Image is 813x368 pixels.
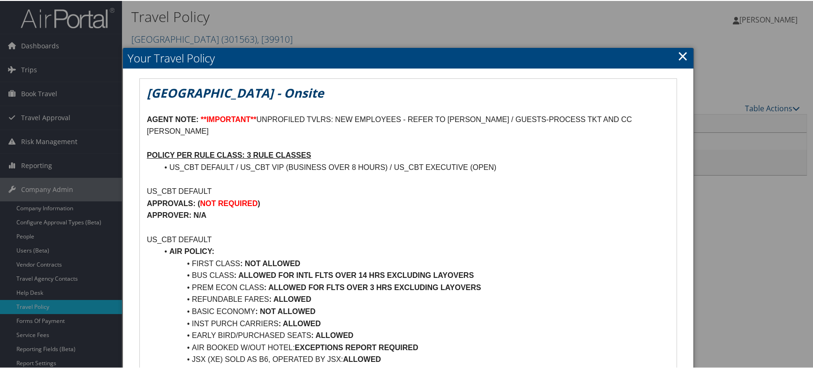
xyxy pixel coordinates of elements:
[269,294,311,302] strong: : ALLOWED
[158,281,669,293] li: PREM ECON CLASS
[147,199,196,207] strong: APPROVALS:
[169,246,214,254] strong: AIR POLICY:
[147,210,206,218] strong: APPROVER: N/A
[311,330,353,338] strong: : ALLOWED
[158,268,669,281] li: BUS CLASS
[147,184,669,197] p: US_CBT DEFAULT
[198,199,200,207] strong: (
[147,150,311,158] u: POLICY PER RULE CLASS: 3 RULE CLASSES
[158,292,669,305] li: REFUNDABLE FARES
[255,307,315,314] strong: : NOT ALLOWED
[123,47,693,68] h2: Your Travel Policy
[264,283,481,291] strong: : ALLOWED FOR FLTS OVER 3 HRS EXCLUDING LAYOVERS
[158,353,669,365] li: JSX (XE) SOLD AS B6, OPERATED BY JSX:
[147,233,669,245] p: US_CBT DEFAULT
[279,319,321,327] strong: : ALLOWED
[240,259,300,267] strong: : NOT ALLOWED
[158,161,669,173] li: US_CBT DEFAULT / US_CBT VIP (BUSINESS OVER 8 HOURS) / US_CBT EXECUTIVE (OPEN)
[343,354,381,362] strong: ALLOWED
[158,329,669,341] li: EARLY BIRD/PURCHASED SEATS
[295,343,418,351] strong: EXCEPTIONS REPORT REQUIRED
[147,84,324,100] em: [GEOGRAPHIC_DATA] - Onsite
[158,341,669,353] li: AIR BOOKED W/OUT HOTEL:
[234,270,474,278] strong: : ALLOWED FOR INTL FLTS OVER 14 HRS EXCLUDING LAYOVERS
[200,199,258,207] strong: NOT REQUIRED
[147,115,198,123] strong: AGENT NOTE:
[258,199,260,207] strong: )
[158,317,669,329] li: INST PURCH CARRIERS
[147,113,669,137] p: UNPROFILED TVLRS: NEW EMPLOYEES - REFER TO [PERSON_NAME] / GUESTS-PROCESS TKT AND CC [PERSON_NAME]
[677,46,688,64] a: Close
[158,257,669,269] li: FIRST CLASS
[158,305,669,317] li: BASIC ECONOMY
